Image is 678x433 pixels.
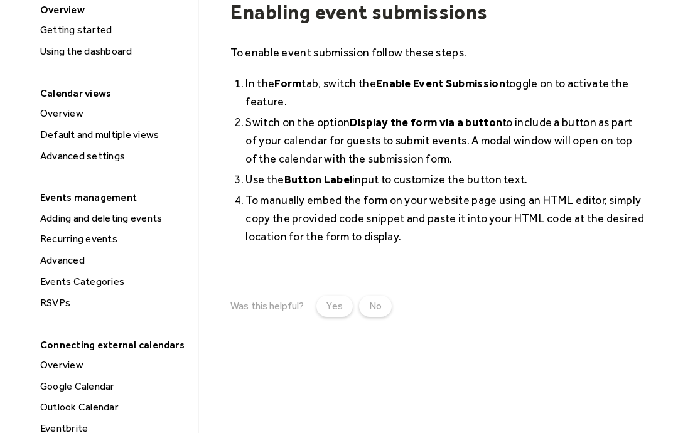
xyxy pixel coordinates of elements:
[36,105,193,122] div: Overview
[35,43,193,60] a: Using the dashboard
[36,148,193,164] div: Advanced settings
[35,274,193,290] a: Events Categories
[36,274,193,290] div: Events Categories
[230,300,303,312] div: Was this helpful?
[36,22,193,38] div: Getting started
[36,378,193,395] div: Google Calendar
[36,252,193,269] div: Advanced
[316,296,353,317] a: Yes
[245,113,644,168] li: Switch on the option to include a button as part of your calendar for guests to submit events. A ...
[35,399,193,415] a: Outlook Calendar
[36,127,193,143] div: Default and multiple views
[230,43,644,61] p: To enable event submission follow these steps.
[36,295,193,311] div: RSVPs
[35,210,193,227] a: Adding and deleting events
[35,295,193,311] a: RSVPs
[245,191,644,245] li: To manually embed the form on your website page using an HTML editor, simply copy the provided co...
[36,43,193,60] div: Using the dashboard
[245,74,644,110] li: In the tab, switch the toggle on to activate the feature.
[36,399,193,415] div: Outlook Calendar
[35,127,193,143] a: Default and multiple views
[35,105,193,122] a: Overview
[274,77,301,90] strong: Form
[36,210,193,227] div: Adding and deleting events
[36,231,193,247] div: Recurring events
[35,148,193,164] a: Advanced settings
[284,173,353,186] strong: Button Label
[36,357,193,373] div: Overview
[34,335,192,355] div: Connecting external calendars
[35,252,193,269] a: Advanced
[350,115,502,129] strong: Display the form via a button
[35,22,193,38] a: Getting started
[35,231,193,247] a: Recurring events
[326,299,343,314] div: Yes
[359,296,392,317] a: No
[369,299,382,314] div: No
[245,170,644,188] li: Use the input to customize the button text.
[376,77,505,90] strong: Enable Event Submission
[35,357,193,373] a: Overview
[34,83,192,103] div: Calendar views
[35,378,193,395] a: Google Calendar
[34,188,192,207] div: Events management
